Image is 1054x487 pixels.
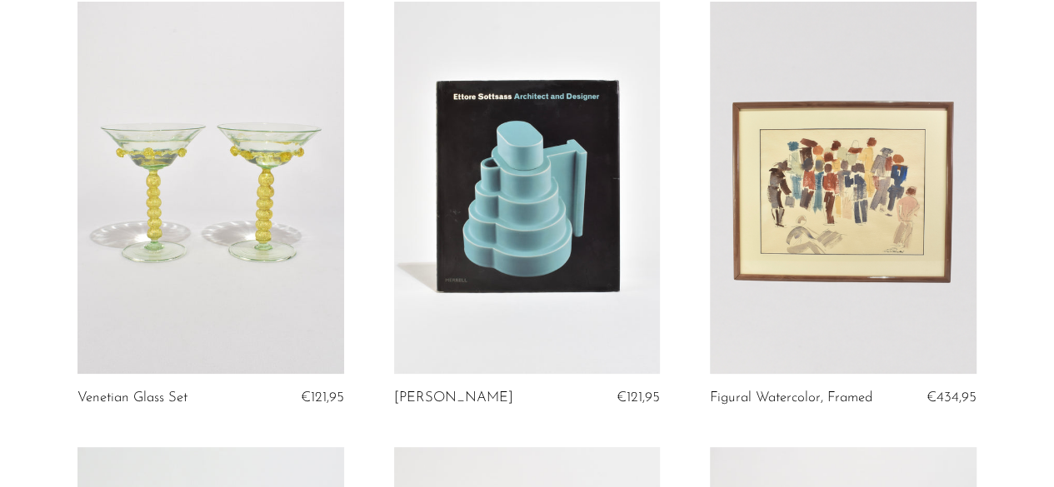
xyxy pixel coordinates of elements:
span: €121,95 [301,390,344,405]
a: Venetian Glass Set [77,390,187,405]
span: €121,95 [617,390,660,405]
a: [PERSON_NAME] [394,390,513,405]
a: Figural Watercolor, Framed [710,390,872,405]
span: €434,95 [927,390,977,405]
